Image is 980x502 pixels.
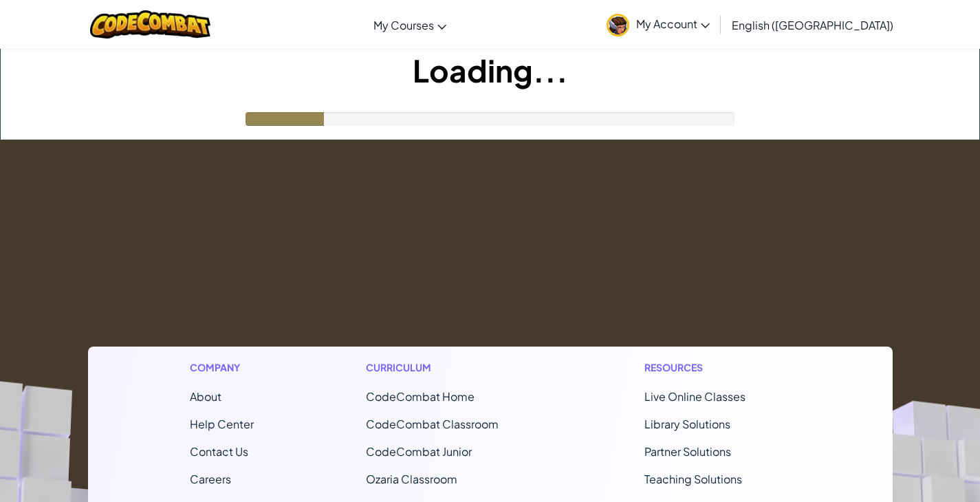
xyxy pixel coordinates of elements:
a: Partner Solutions [644,444,731,459]
span: CodeCombat Home [366,389,475,404]
a: Library Solutions [644,417,730,431]
a: Teaching Solutions [644,472,742,486]
span: My Courses [373,18,434,32]
a: About [190,389,221,404]
span: Contact Us [190,444,248,459]
h1: Resources [644,360,791,375]
img: avatar [607,14,629,36]
span: My Account [636,17,710,31]
a: My Account [600,3,717,46]
a: My Courses [367,6,453,43]
a: English ([GEOGRAPHIC_DATA]) [725,6,900,43]
img: CodeCombat logo [90,10,210,39]
a: CodeCombat Classroom [366,417,499,431]
span: English ([GEOGRAPHIC_DATA]) [732,18,893,32]
h1: Curriculum [366,360,532,375]
a: CodeCombat Junior [366,444,472,459]
h1: Loading... [1,49,979,91]
a: Live Online Classes [644,389,745,404]
a: Careers [190,472,231,486]
a: Help Center [190,417,254,431]
a: Ozaria Classroom [366,472,457,486]
h1: Company [190,360,254,375]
